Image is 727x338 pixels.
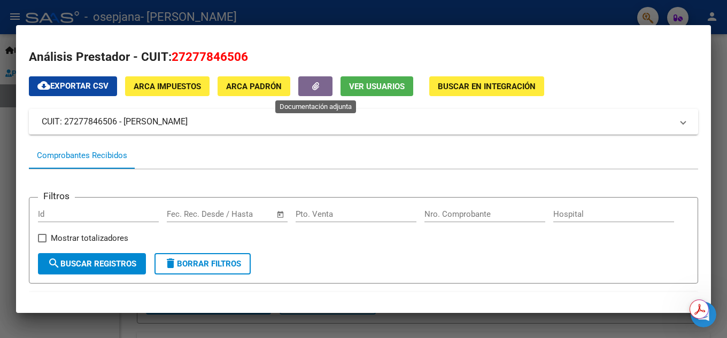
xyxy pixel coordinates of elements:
[124,299,138,308] span: CAE
[42,115,672,128] mat-panel-title: CUIT: 27277846506 - [PERSON_NAME]
[29,76,117,96] button: Exportar CSV
[220,209,272,219] input: Fecha fin
[29,109,698,135] mat-expansion-panel-header: CUIT: 27277846506 - [PERSON_NAME]
[48,257,60,270] mat-icon: search
[154,253,251,274] button: Borrar Filtros
[48,259,136,269] span: Buscar Registros
[226,82,282,91] span: ARCA Padrón
[37,81,109,91] span: Exportar CSV
[37,79,50,92] mat-icon: cloud_download
[429,76,544,96] button: Buscar en Integración
[349,82,405,91] span: Ver Usuarios
[167,209,210,219] input: Fecha inicio
[341,76,413,96] button: Ver Usuarios
[565,299,594,308] span: Hospital
[51,232,128,245] span: Mostrar totalizadores
[38,253,146,274] button: Buscar Registros
[218,76,290,96] button: ARCA Padrón
[71,299,78,308] span: ID
[405,299,427,308] span: Monto
[29,48,698,66] h2: Análisis Prestador - CUIT:
[172,299,212,320] span: Facturado x Orden De
[517,299,547,320] span: Fecha Recibido
[645,299,689,320] span: Vencimiento Auditoría
[172,50,248,64] span: 27277846506
[275,208,287,221] button: Open calendar
[231,299,247,308] span: Area
[134,82,201,91] span: ARCA Impuestos
[438,82,536,91] span: Buscar en Integración
[37,150,127,162] div: Comprobantes Recibidos
[298,299,317,308] span: CPBT
[125,76,210,96] button: ARCA Impuestos
[164,257,177,270] mat-icon: delete
[469,299,507,308] span: Fecha Cpbt
[38,189,75,203] h3: Filtros
[164,259,241,269] span: Borrar Filtros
